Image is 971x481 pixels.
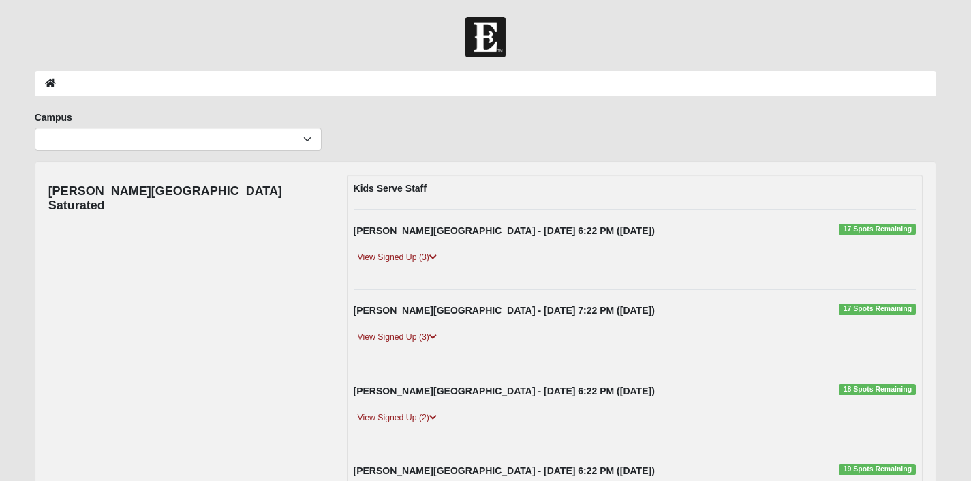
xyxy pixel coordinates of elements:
[354,183,427,194] strong: Kids Serve Staff
[839,304,916,315] span: 17 Spots Remaining
[354,330,441,345] a: View Signed Up (3)
[839,464,916,475] span: 19 Spots Remaining
[354,465,655,476] strong: [PERSON_NAME][GEOGRAPHIC_DATA] - [DATE] 6:22 PM ([DATE])
[839,224,916,235] span: 17 Spots Remaining
[354,411,441,425] a: View Signed Up (2)
[354,385,655,396] strong: [PERSON_NAME][GEOGRAPHIC_DATA] - [DATE] 6:22 PM ([DATE])
[48,184,326,214] h4: [PERSON_NAME][GEOGRAPHIC_DATA] Saturated
[354,305,655,316] strong: [PERSON_NAME][GEOGRAPHIC_DATA] - [DATE] 7:22 PM ([DATE])
[35,111,72,124] label: Campus
[465,17,506,57] img: Church of Eleven22 Logo
[354,225,655,236] strong: [PERSON_NAME][GEOGRAPHIC_DATA] - [DATE] 6:22 PM ([DATE])
[354,250,441,265] a: View Signed Up (3)
[839,384,916,395] span: 18 Spots Remaining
